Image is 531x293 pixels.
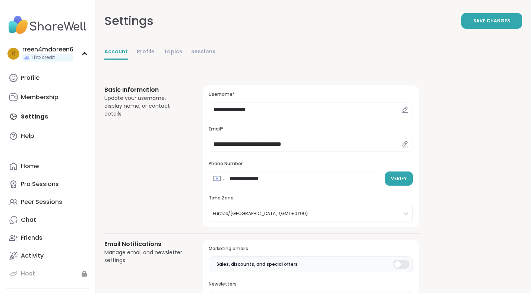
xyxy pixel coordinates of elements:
div: Host [21,270,35,278]
div: Friends [21,234,42,242]
a: Friends [6,229,89,247]
a: Pro Sessions [6,175,89,193]
a: Chat [6,211,89,229]
div: Home [21,162,39,170]
span: Save Changes [473,18,510,24]
a: Membership [6,88,89,106]
h3: Email Notifications [104,240,185,249]
h3: Marketing emails [209,246,413,252]
h3: Email* [209,126,413,132]
div: Profile [21,74,39,82]
a: Peer Sessions [6,193,89,211]
div: Settings [104,12,154,30]
a: Home [6,157,89,175]
div: Membership [21,93,59,101]
div: Activity [21,252,44,260]
span: r [12,49,15,59]
h3: Time Zone [209,195,413,201]
span: 1 Pro credit [31,54,55,61]
h3: Basic Information [104,85,185,94]
div: rreen4mdoreen6 [22,45,73,54]
a: Account [104,45,128,60]
a: Profile [6,69,89,87]
h3: Newsletters [209,281,413,287]
span: Sales, discounts, and special offers [216,261,298,268]
div: Manage email and newsletter settings [104,249,185,264]
button: Save Changes [461,13,522,29]
a: Sessions [191,45,215,60]
h3: Username* [209,91,413,98]
div: Chat [21,216,36,224]
a: Topics [164,45,182,60]
button: Verify [385,171,413,186]
h3: Phone Number [209,161,413,167]
img: ShareWell Nav Logo [6,12,89,38]
a: Profile [137,45,155,60]
div: Update your username, display name, or contact details [104,94,185,118]
a: Host [6,265,89,283]
div: Peer Sessions [21,198,62,206]
a: Help [6,127,89,145]
a: Activity [6,247,89,265]
span: Verify [391,175,407,182]
div: Help [21,132,34,140]
div: Pro Sessions [21,180,59,188]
